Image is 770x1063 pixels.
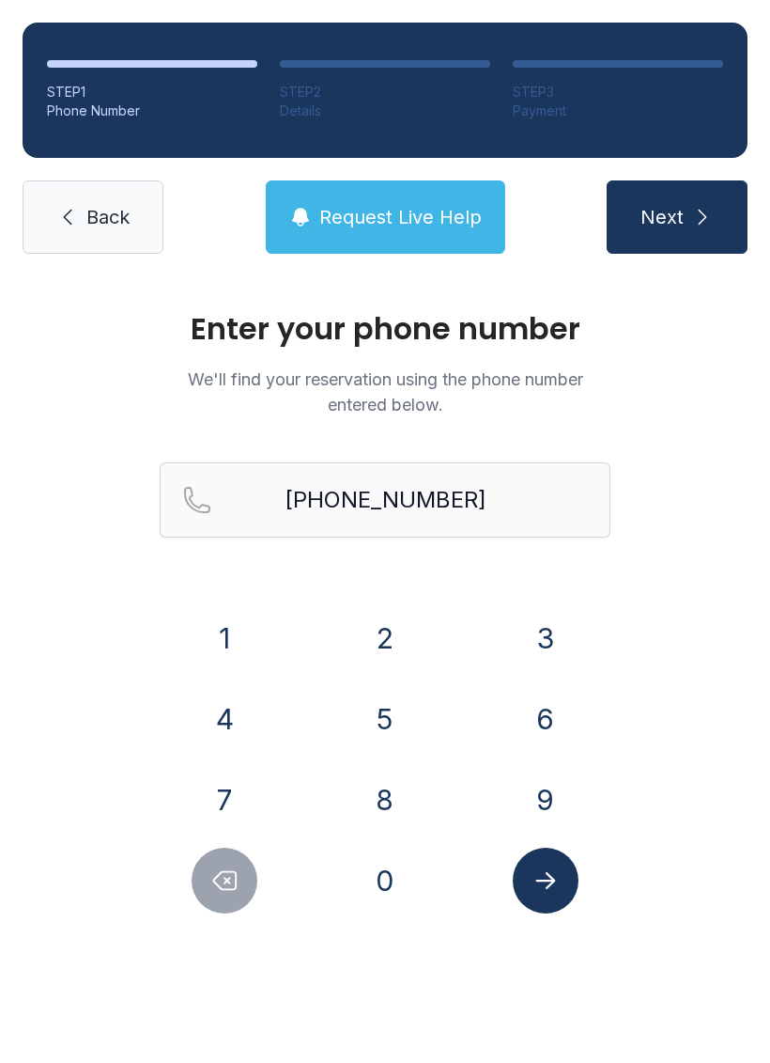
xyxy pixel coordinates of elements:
button: Submit lookup form [513,848,578,914]
span: Back [86,204,130,230]
span: Request Live Help [319,204,482,230]
button: 7 [192,767,257,833]
div: STEP 2 [280,83,490,102]
input: Reservation phone number [160,462,610,538]
button: 2 [352,605,418,671]
button: 9 [513,767,578,833]
button: 1 [192,605,257,671]
div: STEP 1 [47,83,257,102]
span: Next [640,204,684,230]
button: 5 [352,686,418,752]
div: STEP 3 [513,83,723,102]
button: 8 [352,767,418,833]
div: Payment [513,102,723,120]
h1: Enter your phone number [160,314,610,344]
button: 0 [352,848,418,914]
div: Details [280,102,490,120]
button: 4 [192,686,257,752]
button: 6 [513,686,578,752]
button: Delete number [192,848,257,914]
div: Phone Number [47,102,257,120]
p: We'll find your reservation using the phone number entered below. [160,367,610,417]
button: 3 [513,605,578,671]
